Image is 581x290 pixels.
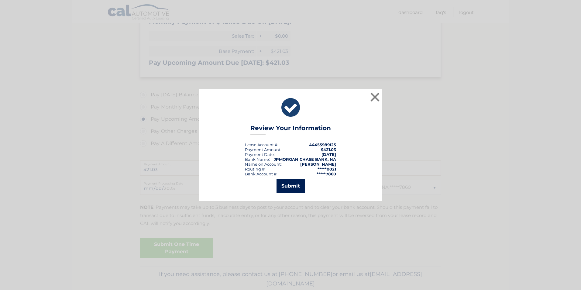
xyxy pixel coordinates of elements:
[277,179,305,193] button: Submit
[245,167,266,171] div: Routing #:
[245,152,274,157] span: Payment Date
[245,162,282,167] div: Name on Account:
[321,152,336,157] span: [DATE]
[245,142,278,147] div: Lease Account #:
[245,157,270,162] div: Bank Name:
[245,152,275,157] div: :
[369,91,381,103] button: ×
[250,124,331,135] h3: Review Your Information
[274,157,336,162] strong: JPMORGAN CHASE BANK, NA
[309,142,336,147] strong: 44455989125
[300,162,336,167] strong: [PERSON_NAME]
[321,147,336,152] span: $421.03
[245,147,281,152] div: Payment Amount:
[245,171,277,176] div: Bank Account #:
